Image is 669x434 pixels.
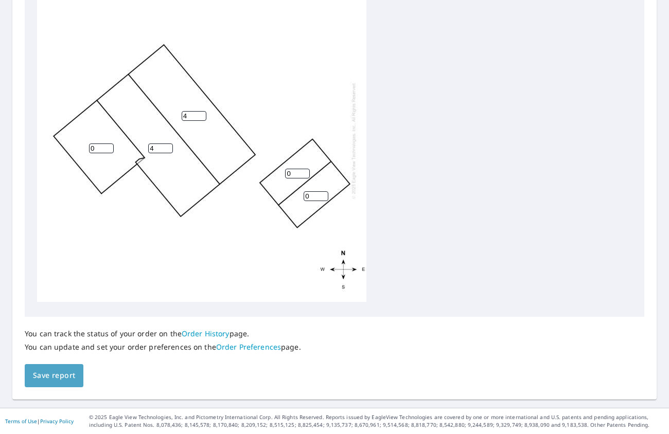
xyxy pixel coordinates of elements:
a: Privacy Policy [40,418,74,425]
p: © 2025 Eagle View Technologies, Inc. and Pictometry International Corp. All Rights Reserved. Repo... [89,413,664,429]
p: You can update and set your order preferences on the page. [25,342,301,352]
span: Save report [33,369,75,382]
a: Order Preferences [216,342,281,352]
p: You can track the status of your order on the page. [25,329,301,338]
a: Terms of Use [5,418,37,425]
p: | [5,418,74,424]
button: Save report [25,364,83,387]
a: Order History [182,329,230,338]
